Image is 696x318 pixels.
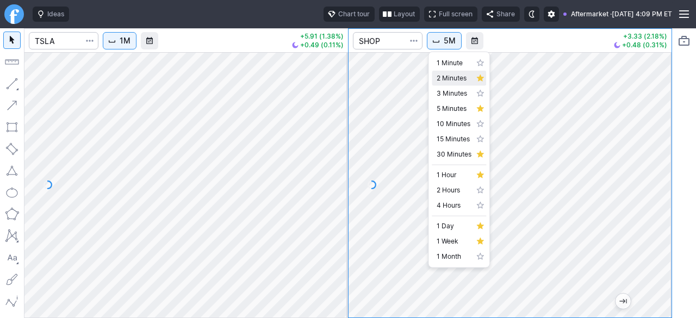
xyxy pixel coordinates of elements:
[437,103,471,114] span: 5 Minutes
[437,58,471,68] span: 1 Minute
[437,149,471,160] span: 30 Minutes
[437,251,471,262] span: 1 Month
[437,88,471,99] span: 3 Minutes
[437,200,471,211] span: 4 Hours
[437,236,471,247] span: 1 Week
[437,73,471,84] span: 2 Minutes
[437,185,471,196] span: 2 Hours
[437,119,471,129] span: 10 Minutes
[437,170,471,180] span: 1 Hour
[437,221,471,232] span: 1 Day
[437,134,471,145] span: 15 Minutes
